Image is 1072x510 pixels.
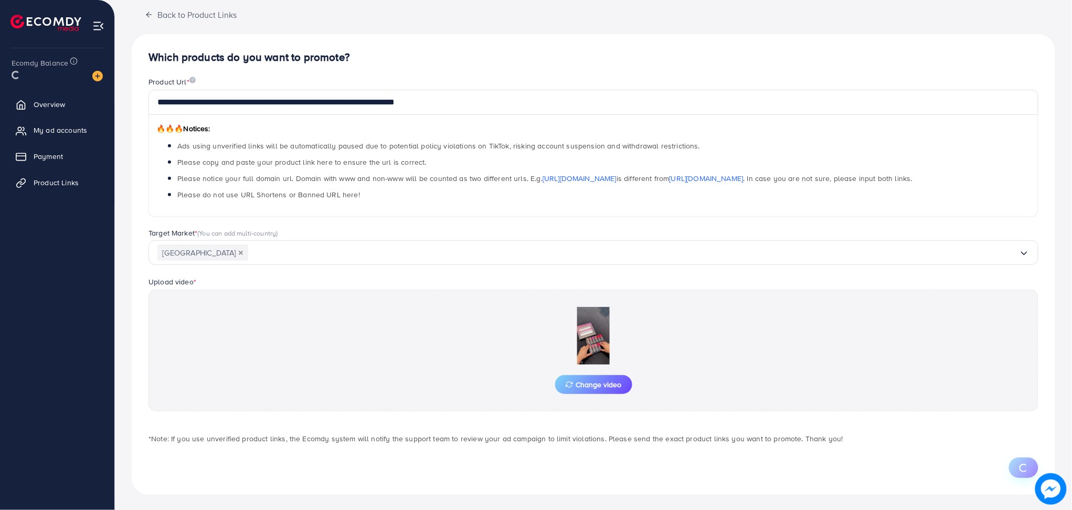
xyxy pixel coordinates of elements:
span: Product Links [34,177,79,188]
h4: Which products do you want to promote? [148,51,1038,64]
a: Overview [8,94,107,115]
span: Payment [34,151,63,162]
span: Please copy and paste your product link here to ensure the url is correct. [177,157,427,167]
span: My ad accounts [34,125,87,135]
span: (You can add multi-country) [197,228,278,238]
span: Please do not use URL Shortens or Banned URL here! [177,189,360,200]
span: Ecomdy Balance [12,58,68,68]
input: Search for option [248,245,1019,261]
img: menu [92,20,104,32]
img: image [189,77,196,83]
a: [URL][DOMAIN_NAME] [543,173,617,184]
img: image [92,71,103,81]
button: Deselect Pakistan [238,250,243,256]
img: logo [10,15,81,31]
span: 🔥🔥🔥 [156,123,183,134]
a: My ad accounts [8,120,107,141]
a: Product Links [8,172,107,193]
span: Overview [34,99,65,110]
label: Upload video [148,277,196,287]
img: Preview Image [541,307,646,365]
label: Target Market [148,228,278,238]
button: Change video [555,375,632,394]
button: Back to Product Links [132,3,250,26]
div: Search for option [148,240,1038,265]
span: [GEOGRAPHIC_DATA] [157,245,248,261]
span: Ads using unverified links will be automatically paused due to potential policy violations on Tik... [177,141,700,151]
span: Notices: [156,123,210,134]
a: Payment [8,146,107,167]
a: [URL][DOMAIN_NAME] [670,173,744,184]
p: *Note: If you use unverified product links, the Ecomdy system will notify the support team to rev... [148,432,1038,445]
span: Change video [566,381,622,388]
span: Please notice your full domain url. Domain with www and non-www will be counted as two different ... [177,173,912,184]
img: image [1038,476,1064,502]
label: Product Url [148,77,196,87]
